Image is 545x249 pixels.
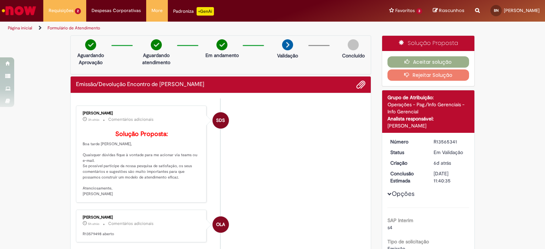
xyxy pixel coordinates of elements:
[115,130,168,138] b: Solução Proposta:
[49,7,73,14] span: Requisições
[434,160,451,166] time: 25/09/2025 09:18:29
[385,170,429,184] dt: Conclusão Estimada
[504,7,540,13] span: [PERSON_NAME]
[213,112,229,129] div: Sabrina Da Silva Oliveira
[387,122,469,129] div: [PERSON_NAME]
[1,4,37,18] img: ServiceNow
[108,221,154,227] small: Comentários adicionais
[416,8,422,14] span: 3
[434,159,467,166] div: 25/09/2025 09:18:29
[216,112,225,129] span: SDS
[48,25,100,31] a: Formulário de Atendimento
[387,101,469,115] div: Operações - Pag./Info Gerenciais - Info Gerencial
[433,7,464,14] a: Rascunhos
[151,39,162,50] img: check-circle-green.png
[395,7,415,14] span: Favoritos
[387,56,469,68] button: Aceitar solução
[434,149,467,156] div: Em Validação
[152,7,163,14] span: More
[88,118,99,122] time: 30/09/2025 09:08:06
[197,7,214,16] p: +GenAi
[434,138,467,145] div: R13565341
[88,118,99,122] span: 3h atrás
[387,238,429,245] b: Tipo de solicitação
[216,216,225,233] span: OLA
[387,115,469,122] div: Analista responsável:
[387,94,469,101] div: Grupo de Atribuição:
[439,7,464,14] span: Rascunhos
[88,222,99,226] span: 5h atrás
[83,231,201,237] p: R13579498 aberto
[348,39,359,50] img: img-circle-grey.png
[75,8,81,14] span: 2
[434,160,451,166] span: 6d atrás
[92,7,141,14] span: Despesas Corporativas
[277,52,298,59] p: Validação
[385,149,429,156] dt: Status
[139,52,174,66] p: Aguardando atendimento
[108,117,154,123] small: Comentários adicionais
[385,138,429,145] dt: Número
[83,111,201,115] div: [PERSON_NAME]
[83,215,201,220] div: [PERSON_NAME]
[8,25,32,31] a: Página inicial
[494,8,499,13] span: BN
[73,52,108,66] p: Aguardando Aprovação
[385,159,429,166] dt: Criação
[434,170,467,184] div: [DATE] 11:40:35
[382,36,475,51] div: Solução Proposta
[173,7,214,16] div: Padroniza
[342,52,365,59] p: Concluído
[5,22,358,35] ul: Trilhas de página
[216,39,227,50] img: check-circle-green.png
[205,52,239,59] p: Em andamento
[88,222,99,226] time: 30/09/2025 07:14:35
[387,69,469,81] button: Rejeitar Solução
[356,80,365,89] button: Adicionar anexos
[213,216,229,233] div: Oziris Lima Alves Da Silva
[76,81,204,88] h2: Emissão/Devolução Encontro de Contas Fornecedor Histórico de tíquete
[83,131,201,197] p: Boa tarde [PERSON_NAME], Quaisquer dúvidas fique à vontade para me acionar via teams ou e-mail. S...
[85,39,96,50] img: check-circle-green.png
[282,39,293,50] img: arrow-next.png
[387,217,413,223] b: SAP Interim
[387,224,392,231] span: s4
